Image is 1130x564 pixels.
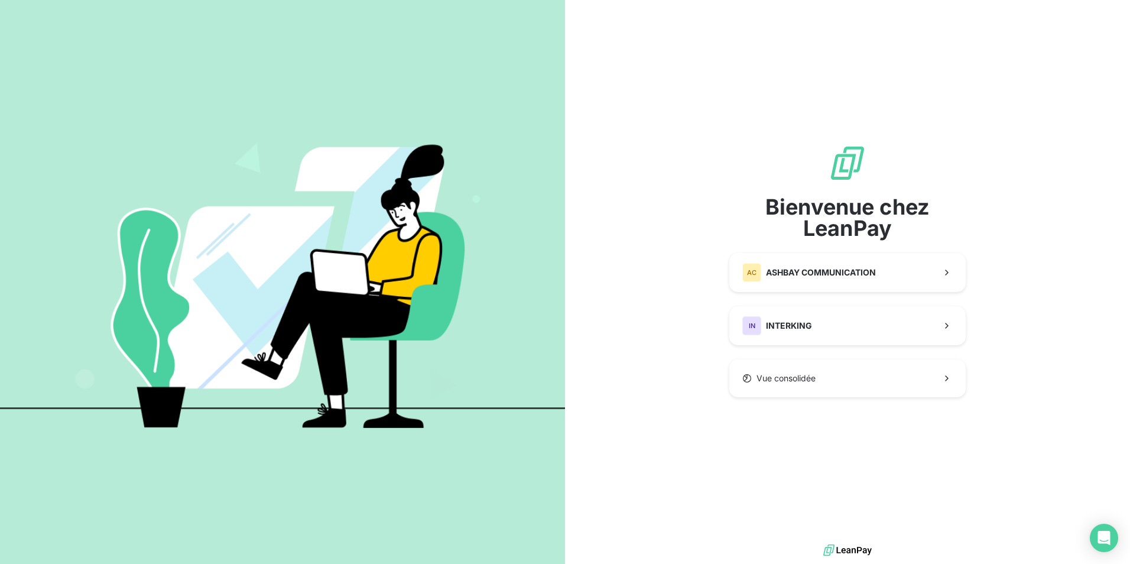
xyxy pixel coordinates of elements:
span: ASHBAY COMMUNICATION [766,267,876,278]
span: Bienvenue chez LeanPay [729,196,966,239]
div: IN [742,316,761,335]
img: logo sigle [829,144,866,182]
div: Open Intercom Messenger [1090,524,1118,552]
button: Vue consolidée [729,359,966,397]
span: INTERKING [766,320,812,332]
img: logo [823,542,872,559]
button: ININTERKING [729,306,966,345]
button: ACASHBAY COMMUNICATION [729,253,966,292]
span: Vue consolidée [756,372,816,384]
div: AC [742,263,761,282]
